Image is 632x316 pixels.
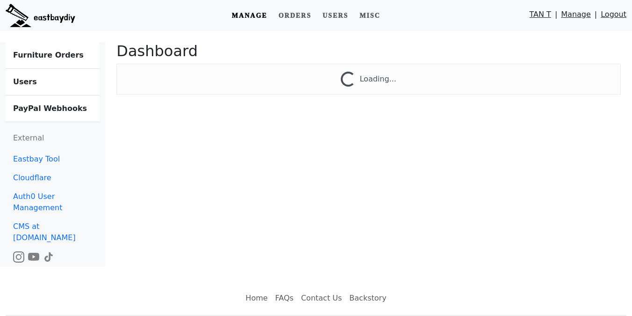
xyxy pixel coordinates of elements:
a: Watch the build video or pictures on YouTube [28,252,39,261]
a: FAQs [272,289,297,308]
a: Watch the build video or pictures on Instagram [13,252,24,261]
a: Cloudflare [6,169,100,187]
a: TAN T [530,9,551,24]
a: Misc [356,7,384,24]
a: Backstory [345,289,390,308]
b: PayPal Webhooks [13,104,87,113]
a: Home [242,289,271,308]
a: Watch the build video or pictures on TikTok [43,252,54,261]
a: Eastbay Tool [6,150,100,169]
a: CMS at [DOMAIN_NAME] [6,217,100,247]
a: Logout [601,9,626,24]
a: Manage [228,7,271,24]
a: Contact Us [297,289,345,308]
a: Auth0 User Management [6,187,100,217]
h2: Dashboard [116,42,621,60]
span: External [13,133,44,142]
a: Manage [561,9,591,24]
b: Furniture Orders [13,51,84,59]
a: PayPal Webhooks [6,96,100,122]
a: Users [6,69,100,96]
b: Users [13,77,37,86]
img: eastbaydiy [6,4,75,27]
div: Loading... [359,73,396,87]
span: | [595,9,597,24]
a: Furniture Orders [6,42,100,69]
span: | [555,9,557,24]
a: Orders [275,7,315,24]
a: Users [319,7,352,24]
